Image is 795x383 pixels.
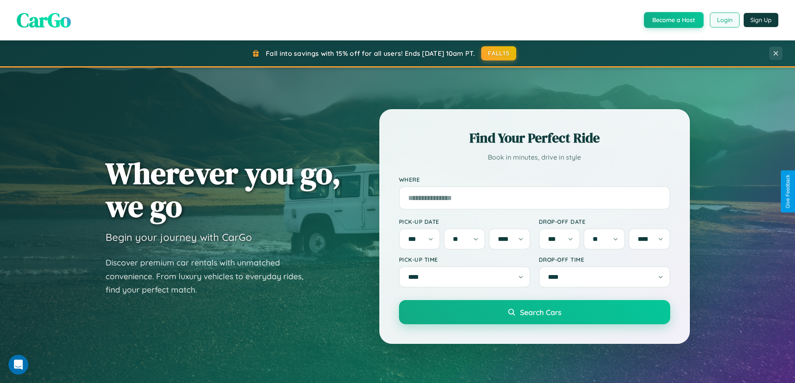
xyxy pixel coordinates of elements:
button: Become a Host [644,12,704,28]
span: Fall into savings with 15% off for all users! Ends [DATE] 10am PT. [266,49,475,58]
button: Search Cars [399,300,670,324]
h1: Wherever you go, we go [106,157,341,223]
div: Give Feedback [785,175,791,208]
span: CarGo [17,6,71,34]
button: Sign Up [744,13,778,27]
iframe: Intercom live chat [8,355,28,375]
label: Pick-up Date [399,218,530,225]
p: Discover premium car rentals with unmatched convenience. From luxury vehicles to everyday rides, ... [106,256,314,297]
label: Where [399,176,670,183]
button: FALL15 [481,46,516,60]
h2: Find Your Perfect Ride [399,129,670,147]
button: Login [710,13,739,28]
span: Search Cars [520,308,561,317]
label: Pick-up Time [399,256,530,263]
h3: Begin your journey with CarGo [106,231,252,243]
label: Drop-off Time [539,256,670,263]
label: Drop-off Date [539,218,670,225]
p: Book in minutes, drive in style [399,151,670,163]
